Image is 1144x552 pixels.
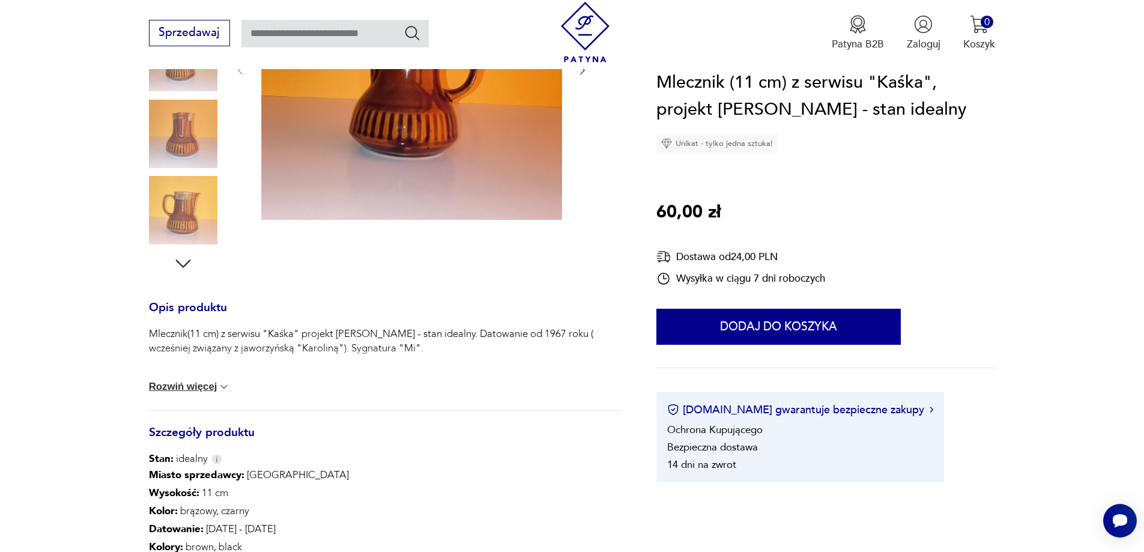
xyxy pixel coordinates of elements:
li: Ochrona Kupującego [667,423,763,437]
p: Koszyk [963,37,995,51]
b: Kolor: [149,504,178,518]
img: Patyna - sklep z meblami i dekoracjami vintage [555,2,616,62]
img: Info icon [211,454,222,464]
h3: Szczegóły produktu [149,428,622,452]
div: Unikat - tylko jedna sztuka! [656,135,778,153]
p: Zaloguj [907,37,940,51]
img: Ikona strzałki w prawo [930,407,933,413]
b: Datowanie : [149,522,204,536]
button: Szukaj [404,24,421,41]
button: Patyna B2B [832,15,884,51]
span: idealny [149,452,208,466]
b: Wysokość : [149,486,199,500]
iframe: Smartsupp widget button [1103,504,1137,538]
img: Ikona certyfikatu [667,404,679,416]
button: [DOMAIN_NAME] gwarantuje bezpieczne zakupy [667,402,933,417]
button: Rozwiń więcej [149,381,231,393]
a: Sprzedawaj [149,29,230,38]
img: Ikonka użytkownika [914,15,933,34]
img: Ikona koszyka [970,15,988,34]
p: 60,00 zł [656,199,721,226]
li: Bezpieczna dostawa [667,440,758,454]
a: Ikona medaluPatyna B2B [832,15,884,51]
p: [GEOGRAPHIC_DATA] [149,466,515,484]
div: 0 [981,16,993,28]
b: Stan: [149,452,174,466]
img: Ikona diamentu [661,138,672,149]
button: 0Koszyk [963,15,995,51]
p: Patyna B2B [832,37,884,51]
li: 14 dni na zwrot [667,458,736,472]
img: Ikona dostawy [656,249,671,264]
button: Dodaj do koszyka [656,309,901,345]
button: Sprzedawaj [149,20,230,46]
img: chevron down [218,381,230,393]
h1: Mlecznik (11 cm) z serwisu "Kaśka", projekt [PERSON_NAME] - stan idealny [656,69,995,124]
img: Zdjęcie produktu Mlecznik (11 cm) z serwisu "Kaśka", projekt Adama Sadulskiego_Mirostowice - stan... [149,176,217,244]
b: Miasto sprzedawcy : [149,468,244,482]
p: 11 cm [149,484,515,502]
div: Dostawa od 24,00 PLN [656,249,825,264]
button: Zaloguj [907,15,940,51]
p: Mlecznik(11 cm) z serwisu "Kaśka" projekt [PERSON_NAME] - stan idealny. Datowanie od 1967 roku ( ... [149,327,622,356]
p: brązowy, czarny [149,502,515,520]
img: Ikona medalu [849,15,867,34]
img: Zdjęcie produktu Mlecznik (11 cm) z serwisu "Kaśka", projekt Adama Sadulskiego_Mirostowice - stan... [149,100,217,168]
div: Wysyłka w ciągu 7 dni roboczych [656,271,825,286]
p: [DATE] - [DATE] [149,520,515,538]
h3: Opis produktu [149,303,622,327]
